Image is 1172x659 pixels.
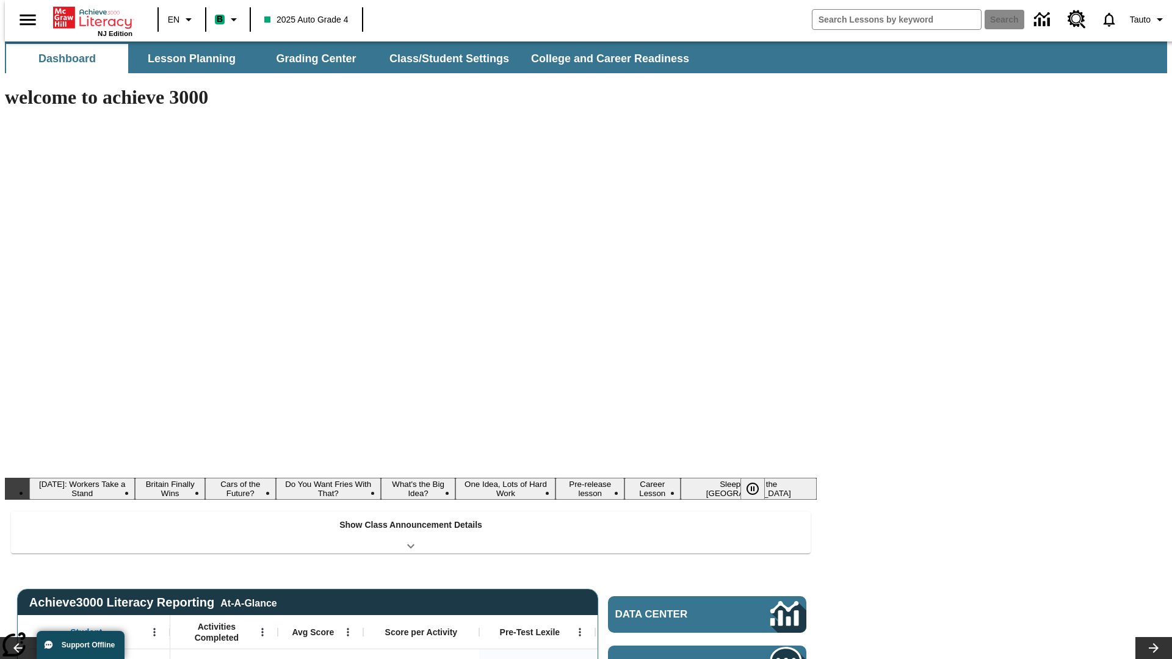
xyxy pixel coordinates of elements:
[615,608,729,621] span: Data Center
[10,2,46,38] button: Open side menu
[168,13,179,26] span: EN
[1125,9,1172,31] button: Profile/Settings
[1027,3,1060,37] a: Data Center
[455,478,555,500] button: Slide 6 One Idea, Lots of Hard Work
[1060,3,1093,36] a: Resource Center, Will open in new tab
[1135,637,1172,659] button: Lesson carousel, Next
[5,86,817,109] h1: welcome to achieve 3000
[6,44,128,73] button: Dashboard
[135,478,204,500] button: Slide 2 Britain Finally Wins
[205,478,276,500] button: Slide 3 Cars of the Future?
[5,44,700,73] div: SubNavbar
[521,44,699,73] button: College and Career Readiness
[37,631,125,659] button: Support Offline
[11,511,811,553] div: Show Class Announcement Details
[339,519,482,531] p: Show Class Announcement Details
[29,596,277,610] span: Achieve3000 Literacy Reporting
[812,10,981,29] input: search field
[53,5,132,30] a: Home
[176,621,257,643] span: Activities Completed
[162,9,201,31] button: Language: EN, Select a language
[131,44,253,73] button: Lesson Planning
[381,478,456,500] button: Slide 5 What's the Big Idea?
[62,641,115,649] span: Support Offline
[5,41,1167,73] div: SubNavbar
[255,44,377,73] button: Grading Center
[571,623,589,641] button: Open Menu
[740,478,777,500] div: Pause
[29,478,135,500] button: Slide 1 Labor Day: Workers Take a Stand
[53,4,132,37] div: Home
[740,478,765,500] button: Pause
[1130,13,1151,26] span: Tauto
[500,627,560,638] span: Pre-Test Lexile
[217,12,223,27] span: B
[624,478,681,500] button: Slide 8 Career Lesson
[380,44,519,73] button: Class/Student Settings
[210,9,246,31] button: Boost Class color is mint green. Change class color
[70,627,102,638] span: Student
[292,627,334,638] span: Avg Score
[98,30,132,37] span: NJ Edition
[339,623,357,641] button: Open Menu
[681,478,817,500] button: Slide 9 Sleepless in the Animal Kingdom
[276,478,381,500] button: Slide 4 Do You Want Fries With That?
[555,478,624,500] button: Slide 7 Pre-release lesson
[1093,4,1125,35] a: Notifications
[264,13,349,26] span: 2025 Auto Grade 4
[220,596,277,609] div: At-A-Glance
[253,623,272,641] button: Open Menu
[145,623,164,641] button: Open Menu
[385,627,458,638] span: Score per Activity
[608,596,806,633] a: Data Center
